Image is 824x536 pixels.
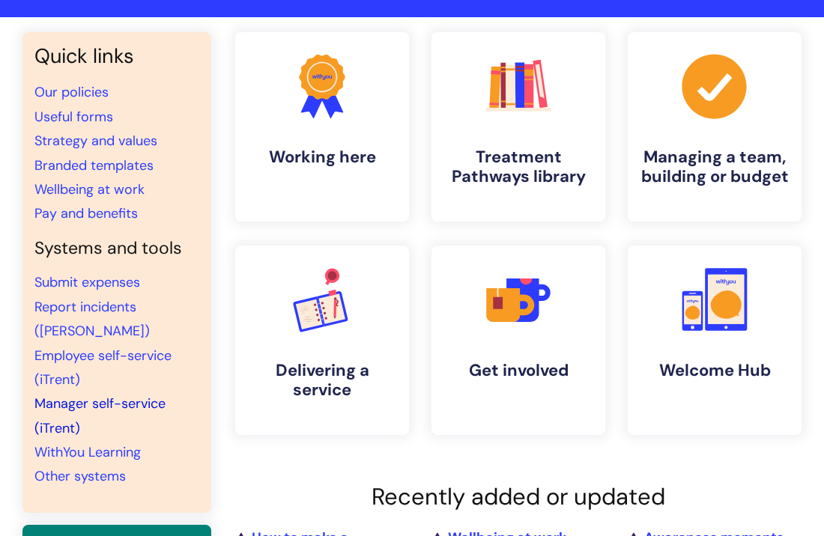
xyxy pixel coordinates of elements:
a: Delivering a service [235,246,409,435]
h4: Treatment Pathways library [443,147,593,187]
h4: Systems and tools [34,238,199,259]
h2: Recently added or updated [235,483,802,511]
h4: Working here [247,147,397,167]
a: Welcome Hub [628,246,802,435]
h4: Get involved [443,361,593,380]
a: Submit expenses [34,273,140,291]
a: Our policies [34,83,109,101]
a: Working here [235,32,409,222]
h4: Welcome Hub [640,361,790,380]
a: Report incidents ([PERSON_NAME]) [34,298,150,340]
a: Useful forms [34,108,113,126]
a: Other systems [34,467,126,485]
a: Manager self-service (iTrent) [34,395,166,436]
a: Strategy and values [34,132,157,150]
a: WithYou Learning [34,443,141,461]
a: Employee self-service (iTrent) [34,347,172,389]
a: Get involved [431,246,605,435]
h4: Delivering a service [247,361,397,401]
a: Managing a team, building or budget [628,32,802,222]
h4: Managing a team, building or budget [640,147,790,187]
a: Treatment Pathways library [431,32,605,222]
a: Branded templates [34,156,154,174]
a: Wellbeing at work [34,180,145,198]
a: Pay and benefits [34,204,138,222]
h3: Quick links [34,44,199,68]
